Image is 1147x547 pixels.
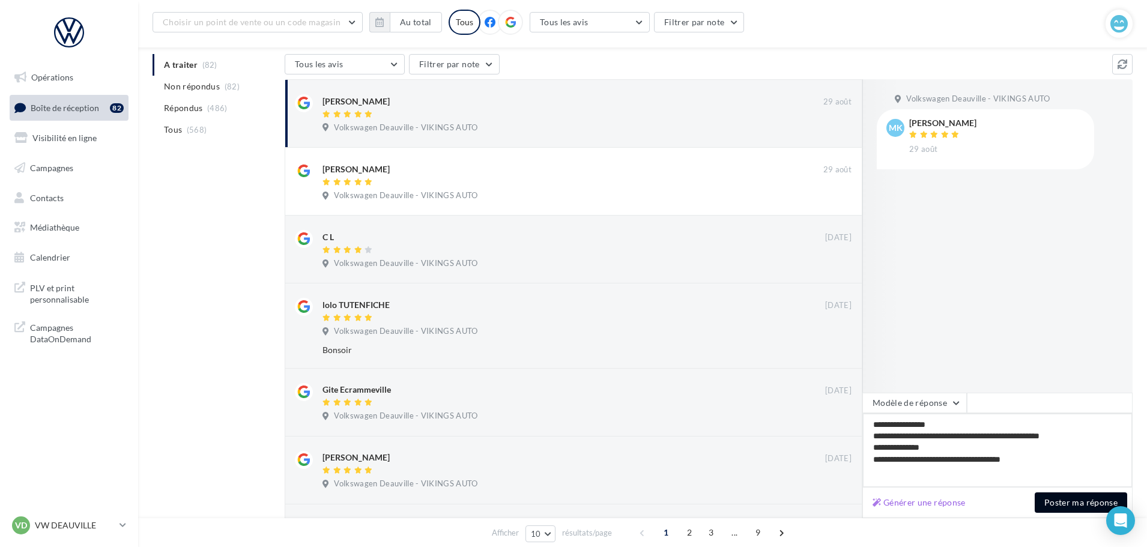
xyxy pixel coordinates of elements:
span: Tous [164,124,182,136]
span: [DATE] [825,453,852,464]
span: Afficher [492,527,519,539]
button: Filtrer par note [409,54,500,74]
span: Volkswagen Deauville - VIKINGS AUTO [334,122,477,133]
a: Boîte de réception82 [7,95,131,121]
a: Médiathèque [7,215,131,240]
span: Opérations [31,72,73,82]
button: Tous les avis [530,12,650,32]
a: VD VW DEAUVILLE [10,514,129,537]
span: Tous les avis [540,17,589,27]
span: MK [889,122,903,134]
span: 9 [748,523,767,542]
span: Visibilité en ligne [32,133,97,143]
span: (486) [207,103,228,113]
span: Calendrier [30,252,70,262]
button: Tous les avis [285,54,405,74]
span: PLV et print personnalisable [30,280,124,306]
span: Campagnes DataOnDemand [30,319,124,345]
span: Médiathèque [30,222,79,232]
a: Calendrier [7,245,131,270]
span: Volkswagen Deauville - VIKINGS AUTO [334,479,477,489]
button: Au total [390,12,442,32]
span: ... [725,523,744,542]
button: Modèle de réponse [862,393,967,413]
a: Campagnes DataOnDemand [7,315,131,350]
div: Gite Ecrammeville [322,384,391,396]
span: 3 [701,523,721,542]
div: Open Intercom Messenger [1106,506,1135,535]
span: [DATE] [825,300,852,311]
div: lolo TUTENFICHE [322,299,390,311]
div: C L [322,231,334,243]
span: résultats/page [562,527,612,539]
a: Campagnes [7,156,131,181]
div: [PERSON_NAME] [909,119,976,127]
span: Volkswagen Deauville - VIKINGS AUTO [334,411,477,422]
span: Non répondus [164,80,220,92]
button: Choisir un point de vente ou un code magasin [153,12,363,32]
span: Volkswagen Deauville - VIKINGS AUTO [334,326,477,337]
span: (82) [225,82,240,91]
span: [DATE] [825,232,852,243]
button: 10 [525,525,556,542]
a: Visibilité en ligne [7,125,131,151]
span: Volkswagen Deauville - VIKINGS AUTO [334,190,477,201]
span: Campagnes [30,163,73,173]
span: Tous les avis [295,59,343,69]
span: Répondus [164,102,203,114]
button: Poster ma réponse [1035,492,1127,513]
button: Au total [369,12,442,32]
span: 29 août [909,144,937,155]
button: Générer une réponse [868,495,970,510]
span: Choisir un point de vente ou un code magasin [163,17,340,27]
span: (568) [187,125,207,134]
div: [PERSON_NAME] [322,163,390,175]
span: 1 [656,523,676,542]
a: Opérations [7,65,131,90]
div: Tous [449,10,480,35]
span: 29 août [823,97,852,107]
a: Contacts [7,186,131,211]
span: Boîte de réception [31,102,99,112]
span: 2 [680,523,699,542]
p: VW DEAUVILLE [35,519,115,531]
span: Contacts [30,192,64,202]
span: Volkswagen Deauville - VIKINGS AUTO [334,258,477,269]
div: [PERSON_NAME] [322,95,390,107]
span: [DATE] [825,385,852,396]
a: PLV et print personnalisable [7,275,131,310]
span: 10 [531,529,541,539]
div: Bonsoir [322,344,773,356]
button: Filtrer par note [654,12,745,32]
div: [PERSON_NAME] [322,452,390,464]
span: VD [15,519,27,531]
div: 82 [110,103,124,113]
span: 29 août [823,165,852,175]
span: Volkswagen Deauville - VIKINGS AUTO [906,94,1050,104]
